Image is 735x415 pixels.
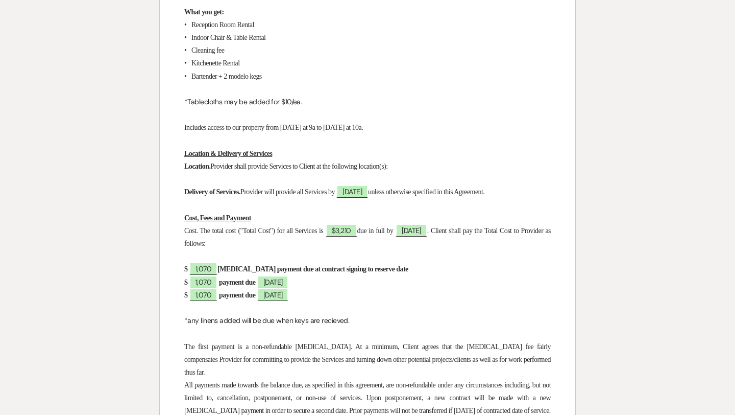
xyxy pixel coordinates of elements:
strong: $ [184,291,187,299]
span: 1,070 [189,262,217,275]
span: All payments made towards the balance due, as specified in this agreement, are non-refundable und... [184,381,552,414]
strong: Delivery of Services. [184,188,240,196]
span: Cost. The total cost ("Total Cost") for all Services is [184,227,323,235]
span: 1,070 [189,288,217,301]
strong: $ [184,279,187,286]
strong: What you get: [184,8,224,16]
p: *Tablecloths may be added for $10/ea. [184,96,551,108]
span: [DATE] [257,275,289,288]
span: The first payment is a non-refundable [MEDICAL_DATA]. At a minimum, Client agrees that the [MEDIC... [184,343,552,376]
span: 1,070 [189,275,217,288]
span: due in full by [357,227,394,235]
u: Location & Delivery of Services [184,150,272,157]
u: Cost, Fees and Payment [184,214,251,222]
span: $3,210 [326,224,357,237]
span: Provider shall provide Services to Client at the following location(s): [210,163,387,170]
span: [DATE] [336,185,368,198]
span: Provider will provide all Services by [240,188,335,196]
strong: [MEDICAL_DATA] payment due at contract signing to reserve date [217,265,408,273]
strong: Location. [184,163,210,170]
span: • Indoor Chair & Table Rental [184,34,265,41]
span: • Kitchenette Rental [184,59,240,67]
span: [DATE] [396,224,427,237]
span: unless otherwise specified in this Agreement. [368,188,484,196]
span: Includes access to our property from [DATE] at 9a to [DATE] at 10a. [184,124,363,131]
strong: $ [184,265,187,273]
span: [DATE] [257,288,289,301]
span: • Reception Room Rental [184,21,254,29]
span: • Cleaning fee [184,47,224,54]
p: *any linens added will be due when keys are recieved. [184,314,551,327]
span: • Bartender + 2 modelo kegs [184,73,262,80]
strong: payment due [219,279,255,286]
strong: payment due [219,291,255,299]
